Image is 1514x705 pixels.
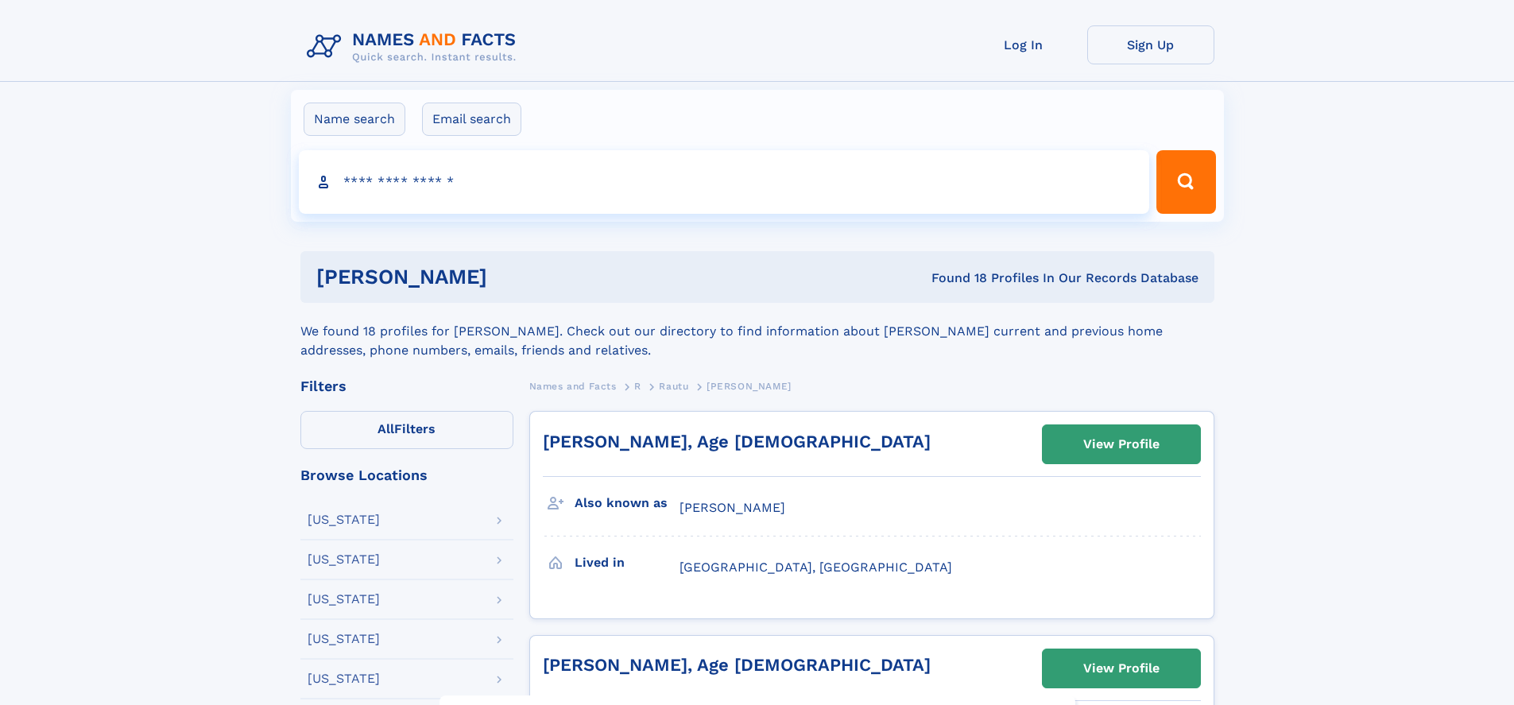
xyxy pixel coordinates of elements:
[960,25,1087,64] a: Log In
[316,267,710,287] h1: [PERSON_NAME]
[707,381,792,392] span: [PERSON_NAME]
[543,655,931,675] a: [PERSON_NAME], Age [DEMOGRAPHIC_DATA]
[422,103,521,136] label: Email search
[308,513,380,526] div: [US_STATE]
[575,549,680,576] h3: Lived in
[680,500,785,515] span: [PERSON_NAME]
[634,381,641,392] span: R
[299,150,1150,214] input: search input
[300,379,513,393] div: Filters
[308,553,380,566] div: [US_STATE]
[575,490,680,517] h3: Also known as
[308,633,380,645] div: [US_STATE]
[308,672,380,685] div: [US_STATE]
[308,593,380,606] div: [US_STATE]
[1083,650,1160,687] div: View Profile
[659,381,688,392] span: Rautu
[300,303,1214,360] div: We found 18 profiles for [PERSON_NAME]. Check out our directory to find information about [PERSON...
[529,376,617,396] a: Names and Facts
[1043,425,1200,463] a: View Profile
[659,376,688,396] a: Rautu
[300,25,529,68] img: Logo Names and Facts
[1087,25,1214,64] a: Sign Up
[378,421,394,436] span: All
[300,468,513,482] div: Browse Locations
[1043,649,1200,688] a: View Profile
[680,560,952,575] span: [GEOGRAPHIC_DATA], [GEOGRAPHIC_DATA]
[634,376,641,396] a: R
[1083,426,1160,463] div: View Profile
[1156,150,1215,214] button: Search Button
[543,432,931,451] a: [PERSON_NAME], Age [DEMOGRAPHIC_DATA]
[300,411,513,449] label: Filters
[304,103,405,136] label: Name search
[709,269,1198,287] div: Found 18 Profiles In Our Records Database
